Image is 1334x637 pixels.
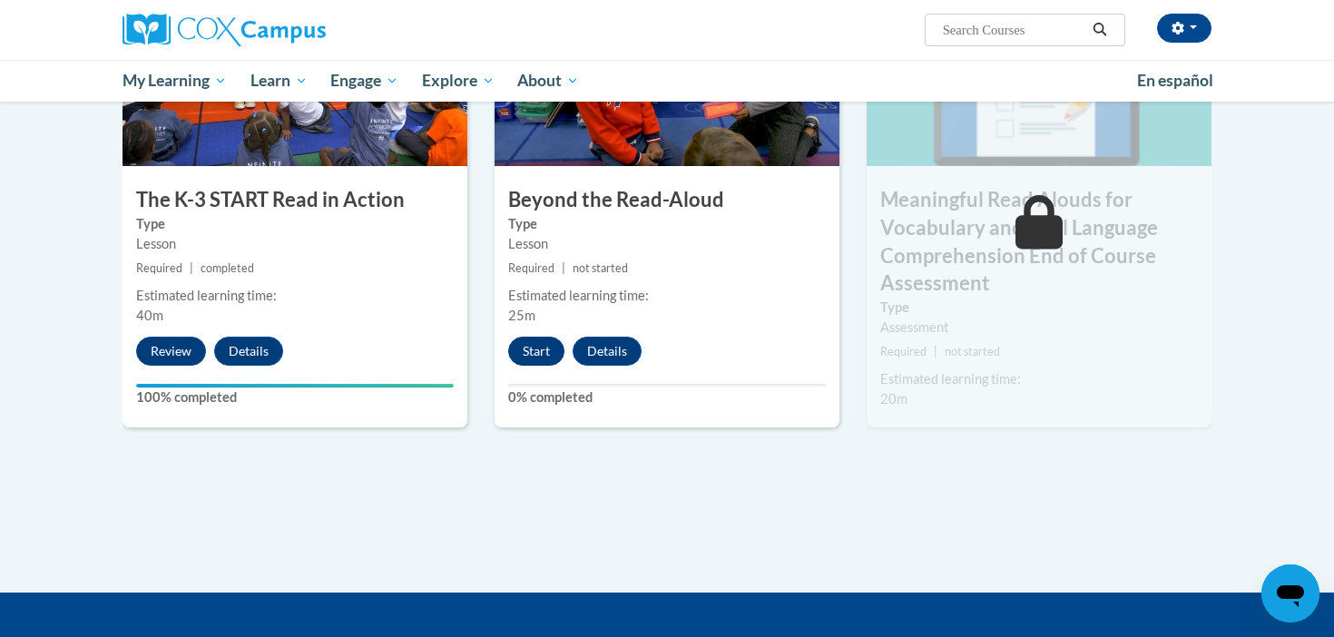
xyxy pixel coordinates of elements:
[319,60,410,102] a: Engage
[880,318,1198,338] div: Assessment
[250,70,308,92] span: Learn
[880,345,927,358] span: Required
[95,60,1239,102] div: Main menu
[945,345,1000,358] span: not started
[934,345,937,358] span: |
[573,261,628,275] span: not started
[123,186,467,214] h3: The K-3 START Read in Action
[517,70,579,92] span: About
[190,261,193,275] span: |
[214,337,283,366] button: Details
[136,261,182,275] span: Required
[508,261,554,275] span: Required
[410,60,506,102] a: Explore
[136,384,454,387] div: Your progress
[136,286,454,306] div: Estimated learning time:
[1137,71,1213,90] span: En español
[880,369,1198,389] div: Estimated learning time:
[136,214,454,234] label: Type
[941,19,1086,41] input: Search Courses
[508,234,826,254] div: Lesson
[506,60,592,102] a: About
[330,70,398,92] span: Engage
[123,14,326,46] img: Cox Campus
[136,308,163,323] span: 40m
[867,186,1211,298] h3: Meaningful Read Alouds for Vocabulary and Oral Language Comprehension End of Course Assessment
[880,298,1198,318] label: Type
[123,14,467,46] a: Cox Campus
[422,70,495,92] span: Explore
[111,60,239,102] a: My Learning
[508,308,535,323] span: 25m
[573,337,642,366] button: Details
[123,70,227,92] span: My Learning
[508,214,826,234] label: Type
[562,261,565,275] span: |
[201,261,254,275] span: completed
[239,60,319,102] a: Learn
[508,337,564,366] button: Start
[880,391,907,407] span: 20m
[495,186,839,214] h3: Beyond the Read-Aloud
[136,234,454,254] div: Lesson
[1125,62,1225,100] a: En español
[508,387,826,407] label: 0% completed
[136,387,454,407] label: 100% completed
[136,337,206,366] button: Review
[1157,14,1211,43] button: Account Settings
[1261,564,1319,622] iframe: Button to launch messaging window
[1086,19,1113,41] button: Search
[508,286,826,306] div: Estimated learning time:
